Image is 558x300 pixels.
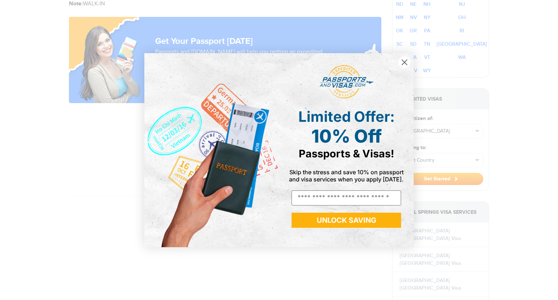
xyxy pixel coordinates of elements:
img: passports and visas [320,65,373,99]
span: Skip the stress and save 10% on passport and visa services when you apply [DATE]. [289,169,404,183]
span: Limited Offer: [298,108,395,125]
span: 10% Off [311,125,382,147]
button: UNLOCK SAVING [292,213,401,228]
img: de9cda0d-0715-46ca-9a25-073762a91ba7.png [144,53,279,247]
button: Close dialog [398,56,411,69]
span: Passports & Visas! [299,147,394,160]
